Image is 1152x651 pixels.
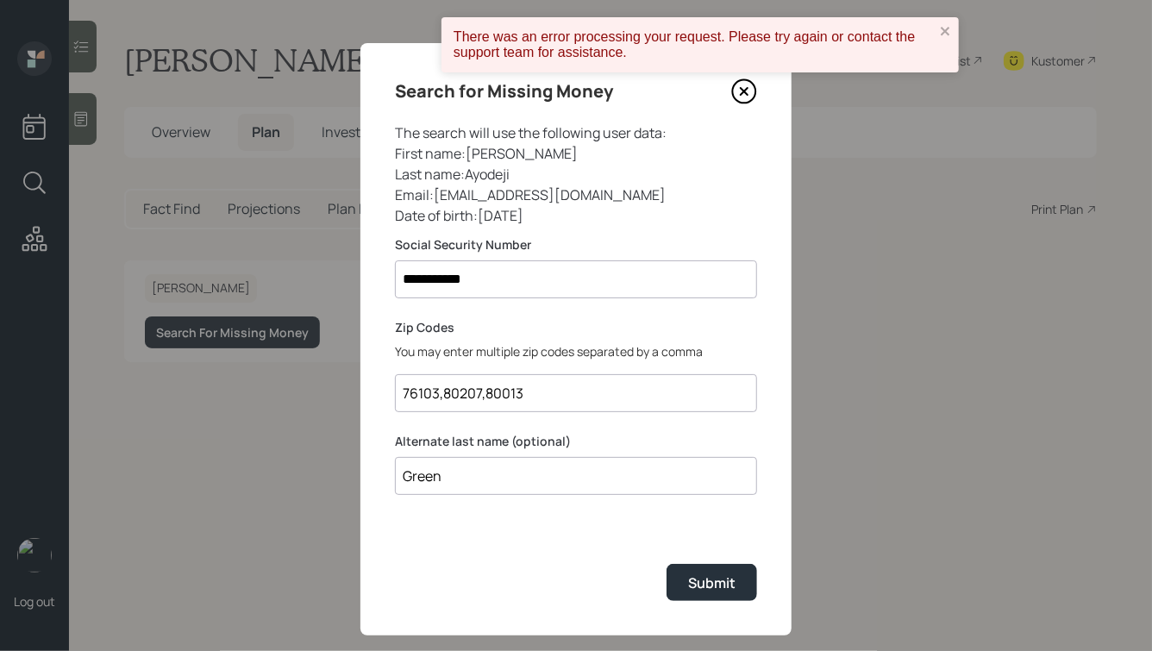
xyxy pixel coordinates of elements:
button: close [940,24,952,41]
button: Submit [667,564,757,601]
div: The search will use the following user data: [395,122,757,143]
div: Date of birth : [DATE] [395,205,757,226]
div: First name : [PERSON_NAME] [395,143,757,164]
h4: Search for Missing Money [395,78,613,105]
div: Email : [EMAIL_ADDRESS][DOMAIN_NAME] [395,185,757,205]
label: Social Security Number [395,236,757,254]
div: Last name : Ayodeji [395,164,757,185]
label: Alternate last name (optional) [395,433,757,450]
label: Zip Codes [395,319,757,336]
div: There was an error processing your request. Please try again or contact the support team for assi... [454,29,935,60]
p: You may enter multiple zip codes separated by a comma [395,342,757,360]
div: Submit [688,573,736,592]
